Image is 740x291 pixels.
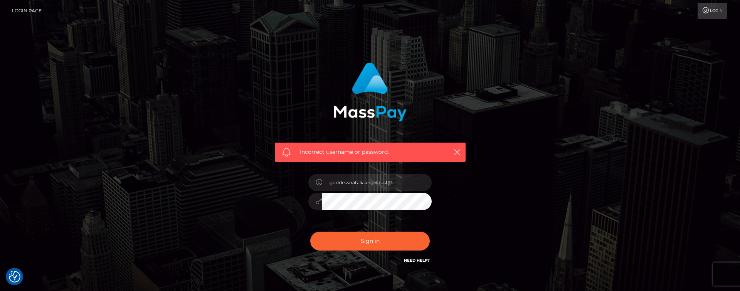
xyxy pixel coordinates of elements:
button: Sign in [310,232,430,251]
a: Need Help? [404,258,430,263]
a: Login [698,3,727,19]
img: MassPay Login [333,62,407,121]
input: Username... [322,174,432,191]
img: Revisit consent button [9,271,20,283]
a: Login Page [12,3,42,19]
span: Incorrect username or password. [300,148,441,156]
button: Consent Preferences [9,271,20,283]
